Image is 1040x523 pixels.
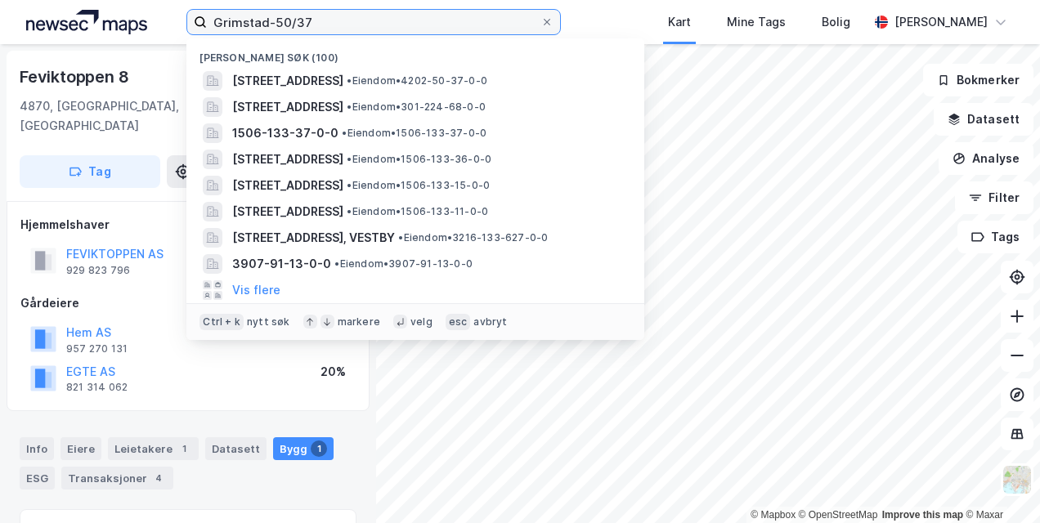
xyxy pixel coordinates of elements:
div: avbryt [473,315,507,329]
span: 1506-133-37-0-0 [232,123,338,143]
div: [PERSON_NAME] [894,12,988,32]
span: Eiendom • 301-224-68-0-0 [347,101,486,114]
span: [STREET_ADDRESS], VESTBY [232,228,395,248]
div: velg [410,315,433,329]
button: Bokmerker [923,64,1033,96]
div: nytt søk [247,315,290,329]
div: [PERSON_NAME] søk (100) [186,38,644,68]
button: Analyse [939,142,1033,175]
span: [STREET_ADDRESS] [232,97,343,117]
div: 1 [311,440,327,457]
a: Mapbox [751,509,796,521]
div: 957 270 131 [66,342,128,355]
button: Tag [20,155,160,188]
span: • [347,205,352,217]
div: Kontrollprogram for chat [958,445,1040,523]
span: • [398,231,403,244]
img: logo.a4113a55bc3d86da70a041830d287a7e.svg [26,10,147,34]
input: Søk på adresse, matrikkel, gårdeiere, leietakere eller personer [207,10,540,34]
div: Mine Tags [727,12,786,32]
iframe: Chat Widget [958,445,1040,523]
div: Eiere [61,437,101,460]
span: Eiendom • 1506-133-11-0-0 [347,205,488,218]
span: Eiendom • 1506-133-36-0-0 [347,153,491,166]
span: Eiendom • 3216-133-627-0-0 [398,231,548,244]
div: 929 823 796 [66,264,130,277]
div: Bolig [822,12,850,32]
span: • [334,257,339,270]
button: Tags [957,221,1033,253]
div: 4870, [GEOGRAPHIC_DATA], [GEOGRAPHIC_DATA] [20,96,272,136]
a: OpenStreetMap [799,509,878,521]
div: Feviktoppen 8 [20,64,132,90]
span: • [347,153,352,165]
div: 20% [321,362,346,382]
div: Leietakere [108,437,199,460]
div: Ctrl + k [199,314,244,330]
div: Hjemmelshaver [20,215,356,235]
div: Info [20,437,54,460]
div: 4 [150,470,167,486]
span: [STREET_ADDRESS] [232,150,343,169]
div: esc [446,314,471,330]
span: • [347,179,352,191]
div: Transaksjoner [61,467,173,489]
span: 3907-91-13-0-0 [232,254,331,274]
span: [STREET_ADDRESS] [232,71,343,91]
span: • [347,101,352,113]
div: 821 314 062 [66,381,128,394]
a: Improve this map [882,509,963,521]
span: Eiendom • 1506-133-37-0-0 [342,127,486,140]
button: Vis flere [232,280,280,300]
div: Bygg [273,437,334,460]
div: markere [338,315,380,329]
button: Datasett [934,103,1033,136]
div: ESG [20,467,55,489]
span: [STREET_ADDRESS] [232,202,343,221]
button: Filter [955,181,1033,214]
span: Eiendom • 3907-91-13-0-0 [334,257,473,270]
div: Kart [668,12,691,32]
div: Gårdeiere [20,293,356,313]
span: • [342,127,347,139]
div: Datasett [205,437,267,460]
span: Eiendom • 1506-133-15-0-0 [347,179,490,192]
div: 1 [176,440,192,457]
span: Eiendom • 4202-50-37-0-0 [347,74,487,87]
span: • [347,74,352,87]
span: [STREET_ADDRESS] [232,176,343,195]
